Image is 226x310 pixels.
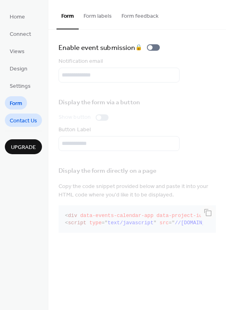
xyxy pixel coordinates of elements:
[10,117,37,125] span: Contact Us
[10,13,25,21] span: Home
[5,10,30,23] a: Home
[11,143,36,152] span: Upgrade
[10,30,31,39] span: Connect
[10,48,25,56] span: Views
[5,62,32,75] a: Design
[5,79,36,92] a: Settings
[5,27,36,40] a: Connect
[5,139,42,154] button: Upgrade
[10,82,31,91] span: Settings
[10,65,27,73] span: Design
[5,96,27,110] a: Form
[10,99,22,108] span: Form
[5,44,29,58] a: Views
[5,114,42,127] a: Contact Us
